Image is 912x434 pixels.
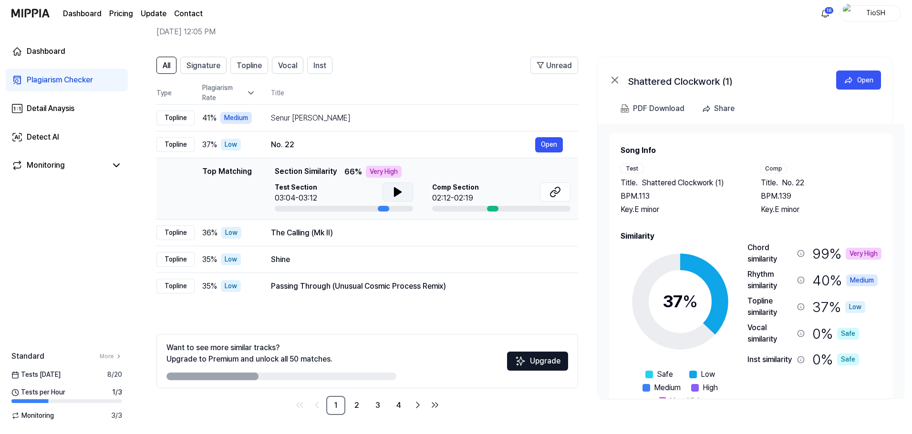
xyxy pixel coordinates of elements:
[747,354,793,365] div: Inst similarity
[202,227,218,239] span: 36 %
[166,342,332,365] div: Want to see more similar tracks? Upgrade to Premium and unlock all 50 matches.
[857,8,894,18] div: TioSH
[846,274,878,286] div: Medium
[100,352,122,361] a: More
[271,112,563,124] div: Senur [PERSON_NAME]
[663,289,698,314] div: 37
[11,387,65,397] span: Tests per Hour
[598,124,904,398] a: Song InfoTestTitle.Shattered Clockwork (1)BPM.113Key.E minorCompTitle.No. 22BPM.139Key.E minorSim...
[6,40,128,63] a: Dashboard
[670,395,702,407] span: Very High
[812,322,859,345] div: 0 %
[812,242,881,265] div: 99 %
[307,57,332,74] button: Inst
[107,370,122,380] span: 8 / 20
[507,352,568,371] button: Upgrade
[761,177,778,189] span: Title .
[187,60,220,71] span: Signature
[703,382,718,394] span: High
[111,411,122,421] span: 3 / 3
[515,355,526,367] img: Sparkles
[530,57,578,74] button: Unread
[621,191,742,202] div: BPM. 113
[633,102,684,115] div: PDF Download
[6,69,128,91] a: Plagiarism Checker
[11,370,61,380] span: Tests [DATE]
[619,99,686,118] button: PDF Download
[141,8,166,20] a: Update
[237,60,262,71] span: Topline
[747,269,793,292] div: Rhythm similarity
[621,231,881,242] h2: Similarity
[271,254,563,265] div: Shine
[837,353,859,365] div: Safe
[221,227,241,239] div: Low
[156,137,195,152] div: Topline
[507,360,568,369] a: SparklesUpgrade
[628,74,819,86] div: Shattered Clockwork (1)
[642,177,724,189] span: Shattered Clockwork (1)
[230,57,268,74] button: Topline
[221,139,241,151] div: Low
[812,295,865,318] div: 37 %
[202,83,256,103] div: Plagiarism Rate
[535,137,563,152] button: Open
[271,139,535,151] div: No. 22
[427,397,443,413] a: Go to last page
[432,182,479,192] span: Comp Section
[819,8,831,19] img: 알림
[292,397,307,413] a: Go to first page
[202,254,217,265] span: 35 %
[698,99,742,118] button: Share
[156,279,195,293] div: Topline
[837,328,859,340] div: Safe
[313,60,326,71] span: Inst
[812,349,859,370] div: 0 %
[818,6,833,21] button: 알림16
[701,369,715,380] span: Low
[621,177,638,189] span: Title .
[174,8,203,20] a: Contact
[747,242,793,265] div: Chord similarity
[275,182,317,192] span: Test Section
[163,60,170,71] span: All
[27,160,65,171] div: Monitoring
[221,253,241,265] div: Low
[275,192,317,204] div: 03:04-03:12
[747,322,793,345] div: Vocal similarity
[621,164,643,173] div: Test
[836,71,881,90] button: Open
[654,382,681,394] span: Medium
[6,126,128,149] a: Detect AI
[410,397,425,413] a: Go to next page
[220,112,252,124] div: Medium
[344,166,362,178] span: 66 %
[761,164,787,173] div: Comp
[366,166,402,178] div: Very High
[11,351,44,362] span: Standard
[657,369,673,380] span: Safe
[747,295,793,318] div: Topline similarity
[156,81,195,105] th: Type
[368,396,387,415] a: 3
[845,301,865,313] div: Low
[63,8,102,20] a: Dashboard
[112,387,122,397] span: 1 / 3
[761,191,882,202] div: BPM. 139
[271,227,563,239] div: The Calling (Mk II)
[824,7,834,14] div: 16
[202,112,217,124] span: 41 %
[843,4,854,23] img: profile
[11,411,54,421] span: Monitoring
[221,280,241,292] div: Low
[621,104,629,113] img: PDF Download
[839,5,901,21] button: profileTioSH
[683,291,698,312] span: %
[202,281,217,292] span: 35 %
[27,103,74,114] div: Detail Anaysis
[389,396,408,415] a: 4
[156,26,841,38] h2: [DATE] 12:05 PM
[782,177,804,189] span: No. 22
[812,269,878,292] div: 40 %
